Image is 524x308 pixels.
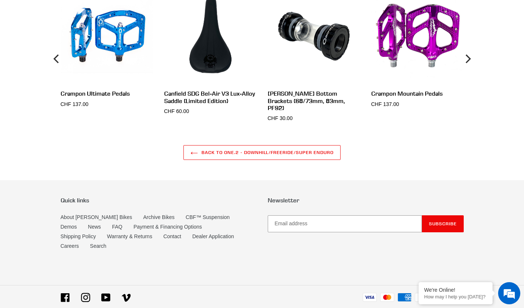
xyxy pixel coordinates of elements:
[268,215,422,232] input: Email address
[112,224,122,230] a: FAQ
[24,37,42,55] img: d_696896380_company_1647369064580_696896380
[90,243,106,249] a: Search
[50,41,135,51] div: Chat with us now
[107,233,152,239] a: Warranty & Returns
[43,93,102,168] span: We're online!
[61,214,132,220] a: About [PERSON_NAME] Bikes
[183,145,340,160] a: Back to ONE.2 - Downhill/Freeride/Super Enduro
[133,224,202,230] a: Payment & Financing Options
[422,215,464,232] button: Subscribe
[268,197,464,204] p: Newsletter
[424,294,487,300] p: How may I help you today?
[268,115,293,121] span: CHF 30.00
[61,224,77,230] a: Demos
[429,221,457,226] span: Subscribe
[61,243,79,249] a: Careers
[164,108,189,114] span: CHF 60.00
[268,90,360,112] div: [PERSON_NAME] Bottom Brackets (68/73mm, 83mm, PF92)
[143,214,175,220] a: Archive Bikes
[8,41,19,52] div: Navigation go back
[163,233,181,239] a: Contact
[61,233,96,239] a: Shipping Policy
[88,224,101,230] a: News
[371,90,464,97] div: Crampon Mountain Pedals
[61,197,257,204] p: Quick links
[61,90,153,97] div: Crampon Ultimate Pedals
[192,233,234,239] a: Dealer Application
[371,101,399,107] span: CHF 137.00
[424,287,487,293] div: We're Online!
[164,90,257,104] div: Canfield SDG Bel-Air V3 Lux-Alloy Saddle (Limited Edition)
[121,4,139,21] div: Minimize live chat window
[186,214,230,220] a: CBF™ Suspension
[4,202,141,227] textarea: Type your message and hit 'Enter'
[61,101,88,107] span: CHF 137.00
